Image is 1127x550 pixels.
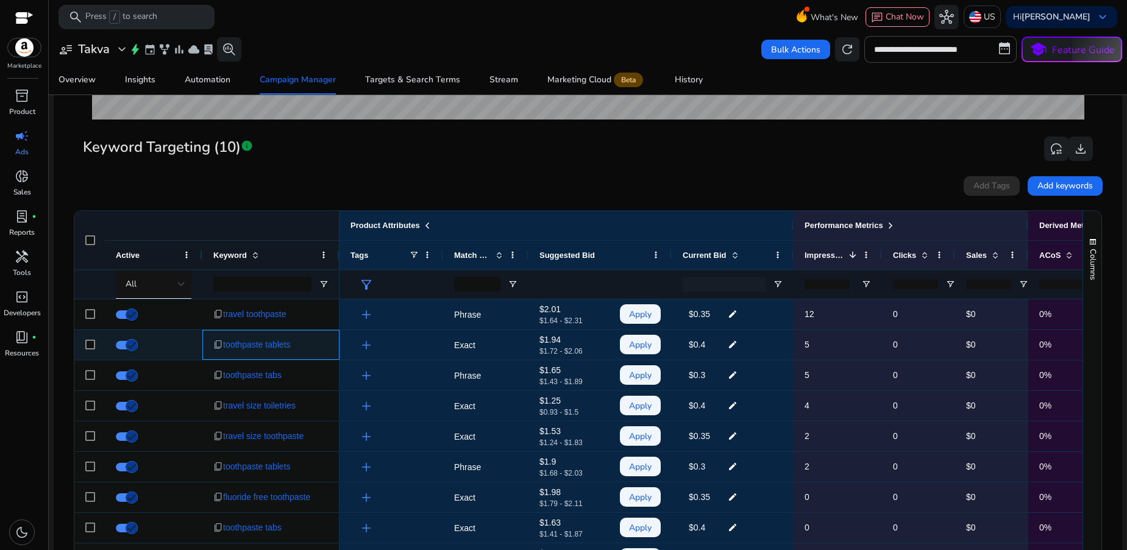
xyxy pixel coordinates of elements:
div: Campaign Manager [260,76,336,84]
span: Apply [629,485,652,510]
span: Columns [1087,249,1098,280]
p: 2 [805,424,871,449]
span: add [359,429,374,444]
span: What's New [811,7,858,28]
p: $1.9 [539,458,600,465]
p: $1.68 - $2.03 [539,470,600,477]
button: Open Filter Menu [319,279,329,289]
span: Beta [614,73,643,87]
p: Exact [454,333,517,358]
span: Apply [629,454,652,479]
button: Apply [620,487,661,507]
button: Add keywords [1028,176,1103,196]
span: bar_chart [173,43,185,55]
button: Apply [620,304,661,324]
span: add [359,368,374,383]
span: Clicks [893,251,916,260]
img: us.svg [969,11,981,23]
span: Keyword [213,251,247,260]
span: search [68,10,83,24]
p: Ads [15,146,29,157]
button: chatChat Now [866,7,930,27]
span: content_copy [213,401,223,410]
span: 0 [893,370,898,380]
p: $0 [966,515,1017,540]
span: $0.3 [689,462,705,471]
span: family_history [158,43,171,55]
p: $0.93 - $1.5 [539,409,600,416]
p: $0 [966,363,1017,388]
span: 0 [893,309,898,319]
mat-icon: edit [725,366,741,384]
span: Apply [629,363,652,388]
span: add [359,307,374,322]
span: filter_alt [359,277,374,292]
p: $1.25 [539,397,600,404]
button: Apply [620,426,661,446]
span: content_copy [213,523,223,532]
p: $1.41 - $1.87 [539,530,600,538]
p: 4 [805,393,871,418]
p: 5 [805,332,871,357]
mat-icon: edit [725,488,741,506]
span: Impressions [805,251,844,260]
span: search_insights [222,42,236,57]
p: $0 [966,332,1017,357]
p: Resources [5,348,39,359]
span: toothpaste tablets [223,454,291,479]
span: hub [939,10,954,24]
span: 0 [893,401,898,410]
span: 0 [893,492,898,502]
span: content_copy [213,462,223,471]
span: add [359,490,374,505]
button: Open Filter Menu [945,279,955,289]
p: Developers [4,307,41,318]
span: Apply [629,515,652,540]
span: expand_more [115,42,129,57]
span: toothpaste tablets [223,332,291,357]
span: donut_small [15,169,29,184]
button: Apply [620,457,661,476]
span: chat [871,12,883,24]
span: content_copy [213,431,223,441]
span: Active [116,251,140,260]
button: Apply [620,365,661,385]
span: Apply [629,302,652,327]
div: Targets & Search Terms [365,76,460,84]
button: schoolFeature Guide [1022,37,1122,62]
p: $2.01 [539,305,600,313]
span: campaign [15,129,29,143]
p: Feature Guide [1052,43,1115,57]
span: $0.4 [689,523,705,532]
span: add [359,521,374,535]
p: $1.53 [539,427,600,435]
span: 0 [893,462,898,471]
p: $0 [966,424,1017,449]
span: content_copy [213,370,223,380]
span: 0 [893,431,898,441]
span: fiber_manual_record [32,335,37,340]
span: travel size toothpaste [223,424,304,449]
span: content_copy [213,309,223,319]
p: 0% [1039,485,1093,510]
input: Match Type Filter Input [454,277,500,291]
span: Chat Now [886,11,924,23]
mat-icon: edit [725,518,741,537]
span: Apply [629,332,652,357]
span: Bulk Actions [771,43,820,56]
span: content_copy [213,340,223,349]
span: Sales [966,251,987,260]
span: dark_mode [15,525,29,540]
p: Exact [454,424,517,449]
p: 0% [1039,454,1093,479]
img: amazon.svg [8,38,41,57]
span: add [359,338,374,352]
span: Keyword Targeting (10) [83,137,241,158]
span: $0.4 [689,401,705,410]
p: $1.79 - $2.11 [539,500,600,507]
p: $1.63 [539,519,600,526]
p: $1.24 - $1.83 [539,439,600,446]
button: Open Filter Menu [861,279,871,289]
span: Product Attributes [350,221,420,230]
span: add [359,460,374,474]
